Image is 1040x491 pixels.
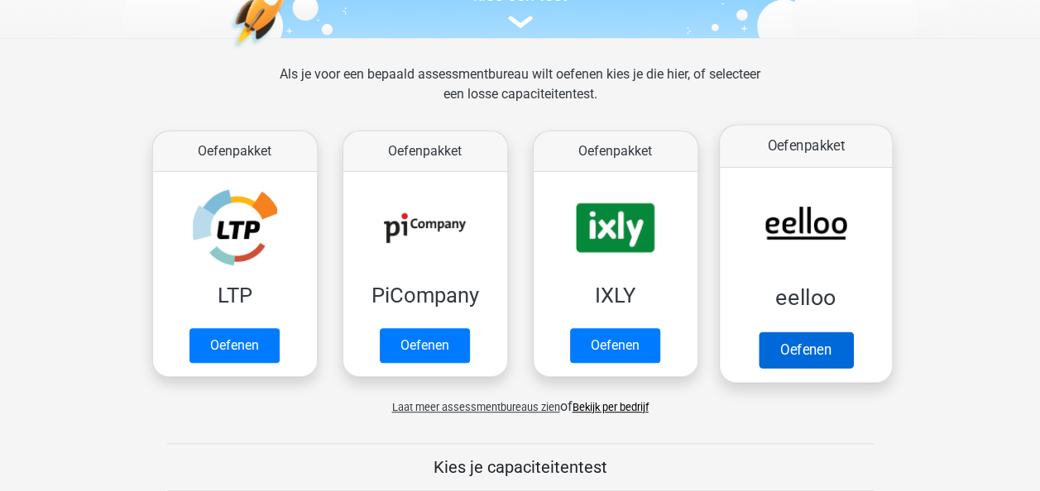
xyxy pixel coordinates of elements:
[573,401,649,413] a: Bekijk per bedrijf
[508,16,533,28] img: assessment
[140,384,901,417] div: of
[167,457,874,477] h5: Kies je capaciteitentest
[189,328,280,363] a: Oefenen
[380,328,470,363] a: Oefenen
[392,401,560,413] span: Laat meer assessmentbureaus zien
[570,328,660,363] a: Oefenen
[266,64,774,124] div: Als je voor een bepaald assessmentbureau wilt oefenen kies je die hier, of selecteer een losse ca...
[758,331,852,368] a: Oefenen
